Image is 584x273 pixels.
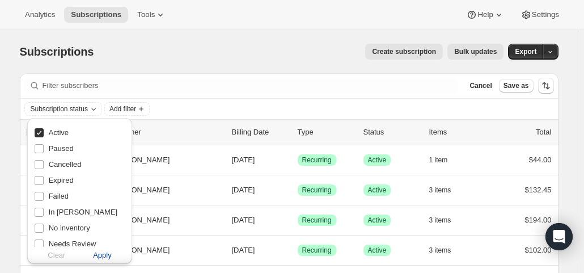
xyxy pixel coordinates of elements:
[447,44,503,60] button: Bulk updates
[302,186,332,195] span: Recurring
[525,186,552,194] span: $132.45
[44,182,552,198] div: 77853491568[PERSON_NAME][DATE]SuccessRecurringSuccessActive3 items$132.45
[25,10,55,19] span: Analytics
[31,104,88,114] span: Subscription status
[49,192,69,200] span: Failed
[109,104,136,114] span: Add filter
[232,127,289,138] p: Billing Date
[25,103,101,115] button: Subscription status
[525,246,552,254] span: $102.00
[109,245,170,256] span: [PERSON_NAME]
[49,208,117,216] span: In [PERSON_NAME]
[499,79,534,93] button: Save as
[429,127,486,138] div: Items
[20,45,94,58] span: Subscriptions
[368,216,387,225] span: Active
[368,246,387,255] span: Active
[232,186,255,194] span: [DATE]
[302,156,332,165] span: Recurring
[302,246,332,255] span: Recurring
[538,78,554,94] button: Sort the results
[469,81,492,90] span: Cancel
[515,47,536,56] span: Export
[429,242,464,258] button: 3 items
[103,151,216,169] button: [PERSON_NAME]
[44,127,552,138] div: IDCustomerBilling DateTypeStatusItemsTotal
[109,184,170,196] span: [PERSON_NAME]
[232,216,255,224] span: [DATE]
[49,176,74,184] span: Expired
[477,10,493,19] span: Help
[302,216,332,225] span: Recurring
[429,152,460,168] button: 1 item
[18,7,62,23] button: Analytics
[73,246,132,264] button: Apply subscription status filter
[103,241,216,259] button: [PERSON_NAME]
[44,242,552,258] div: 79251177840[PERSON_NAME][DATE]SuccessRecurringSuccessActive3 items$102.00
[368,156,387,165] span: Active
[372,47,436,56] span: Create subscription
[232,156,255,164] span: [DATE]
[429,212,464,228] button: 3 items
[103,181,216,199] button: [PERSON_NAME]
[465,79,496,93] button: Cancel
[298,127,354,138] div: Type
[49,160,82,169] span: Cancelled
[429,186,451,195] span: 3 items
[109,154,170,166] span: [PERSON_NAME]
[109,215,170,226] span: [PERSON_NAME]
[49,128,69,137] span: Active
[232,246,255,254] span: [DATE]
[64,7,128,23] button: Subscriptions
[429,246,451,255] span: 3 items
[365,44,443,60] button: Create subscription
[454,47,497,56] span: Bulk updates
[363,127,420,138] p: Status
[459,7,511,23] button: Help
[93,250,112,261] span: Apply
[71,10,121,19] span: Subscriptions
[104,102,150,116] button: Add filter
[43,78,459,94] input: Filter subscribers
[137,10,155,19] span: Tools
[429,216,451,225] span: 3 items
[109,127,223,138] p: Customer
[429,182,464,198] button: 3 items
[368,186,387,195] span: Active
[514,7,566,23] button: Settings
[130,7,173,23] button: Tools
[503,81,529,90] span: Save as
[508,44,543,60] button: Export
[545,223,573,250] div: Open Intercom Messenger
[429,156,448,165] span: 1 item
[49,144,74,153] span: Paused
[525,216,552,224] span: $194.00
[536,127,551,138] p: Total
[532,10,559,19] span: Settings
[49,224,90,232] span: No inventory
[44,152,552,168] div: 79375171952[PERSON_NAME][DATE]SuccessRecurringSuccessActive1 item$44.00
[103,211,216,229] button: [PERSON_NAME]
[44,212,552,228] div: 79375368560[PERSON_NAME][DATE]SuccessRecurringSuccessActive3 items$194.00
[49,240,96,248] span: Needs Review
[529,156,552,164] span: $44.00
